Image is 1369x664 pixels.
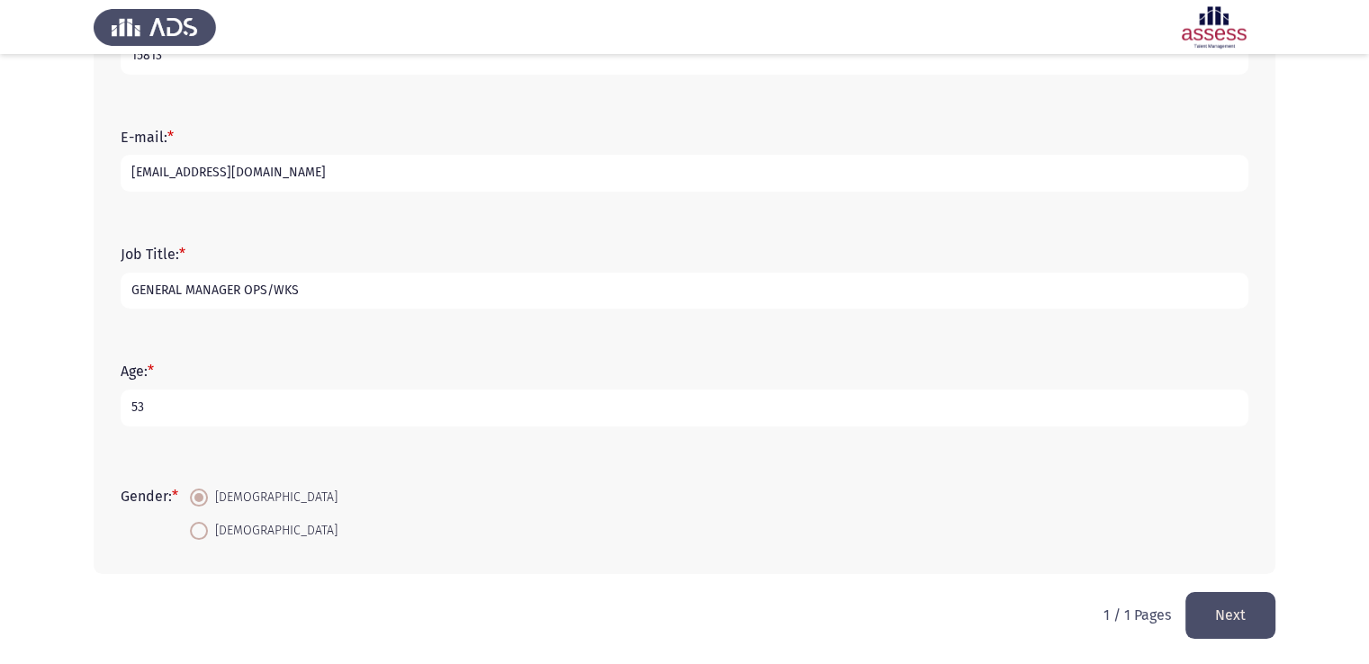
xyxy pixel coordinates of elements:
label: E-mail: [121,129,174,146]
input: add answer text [121,38,1248,75]
input: add answer text [121,155,1248,192]
label: Job Title: [121,246,185,263]
span: [DEMOGRAPHIC_DATA] [208,520,338,542]
input: add answer text [121,273,1248,310]
label: Age: [121,363,154,380]
img: Assess Talent Management logo [94,2,216,52]
button: load next page [1185,592,1275,638]
input: add answer text [121,390,1248,426]
span: [DEMOGRAPHIC_DATA] [208,487,338,508]
img: Assessment logo of Development Assessment R1 (EN/AR) [1153,2,1275,52]
p: 1 / 1 Pages [1103,606,1171,624]
label: Gender: [121,488,178,505]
